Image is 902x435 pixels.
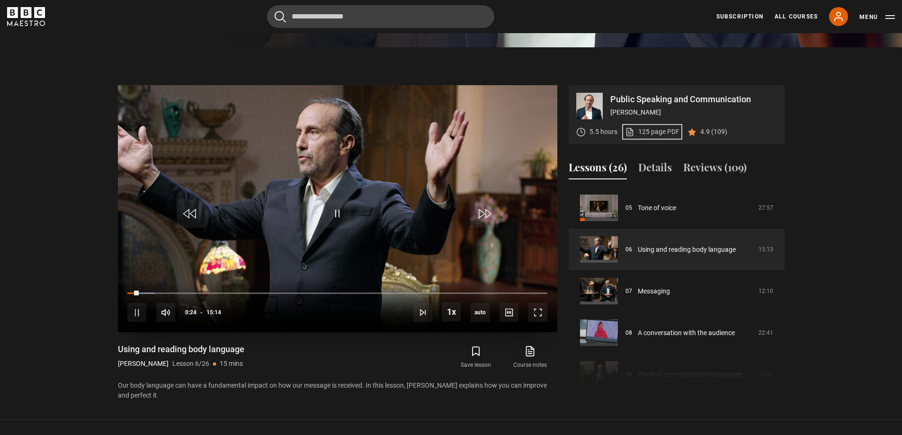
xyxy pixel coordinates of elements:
[7,7,45,26] svg: BBC Maestro
[442,302,461,321] button: Playback Rate
[610,95,777,104] p: Public Speaking and Communication
[449,344,503,371] button: Save lesson
[775,12,818,21] a: All Courses
[638,160,672,179] button: Details
[118,381,557,400] p: Our body language can have a fundamental impact on how our message is received. In this lesson, [...
[156,303,175,322] button: Mute
[127,293,547,294] div: Progress Bar
[118,344,244,355] h1: Using and reading body language
[569,160,627,179] button: Lessons (26)
[172,359,209,369] p: Lesson 6/26
[528,303,547,322] button: Fullscreen
[275,11,286,23] button: Submit the search query
[625,127,679,137] a: 125 page PDF
[206,304,221,321] span: 15:14
[118,359,169,369] p: [PERSON_NAME]
[185,304,196,321] span: 0:24
[503,344,557,371] a: Course notes
[638,328,735,338] a: A conversation with the audience
[700,127,727,137] p: 4.9 (109)
[127,303,146,322] button: Pause
[471,303,490,322] span: auto
[500,303,518,322] button: Captions
[610,107,777,117] p: [PERSON_NAME]
[716,12,763,21] a: Subscription
[267,5,494,28] input: Search
[589,127,617,137] p: 5.5 hours
[118,85,557,332] video-js: Video Player
[859,12,895,22] button: Toggle navigation
[200,309,203,316] span: -
[638,286,670,296] a: Messaging
[413,303,432,322] button: Next Lesson
[638,245,736,255] a: Using and reading body language
[220,359,243,369] p: 15 mins
[638,203,676,213] a: Tone of voice
[683,160,747,179] button: Reviews (109)
[471,303,490,322] div: Current quality: 720p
